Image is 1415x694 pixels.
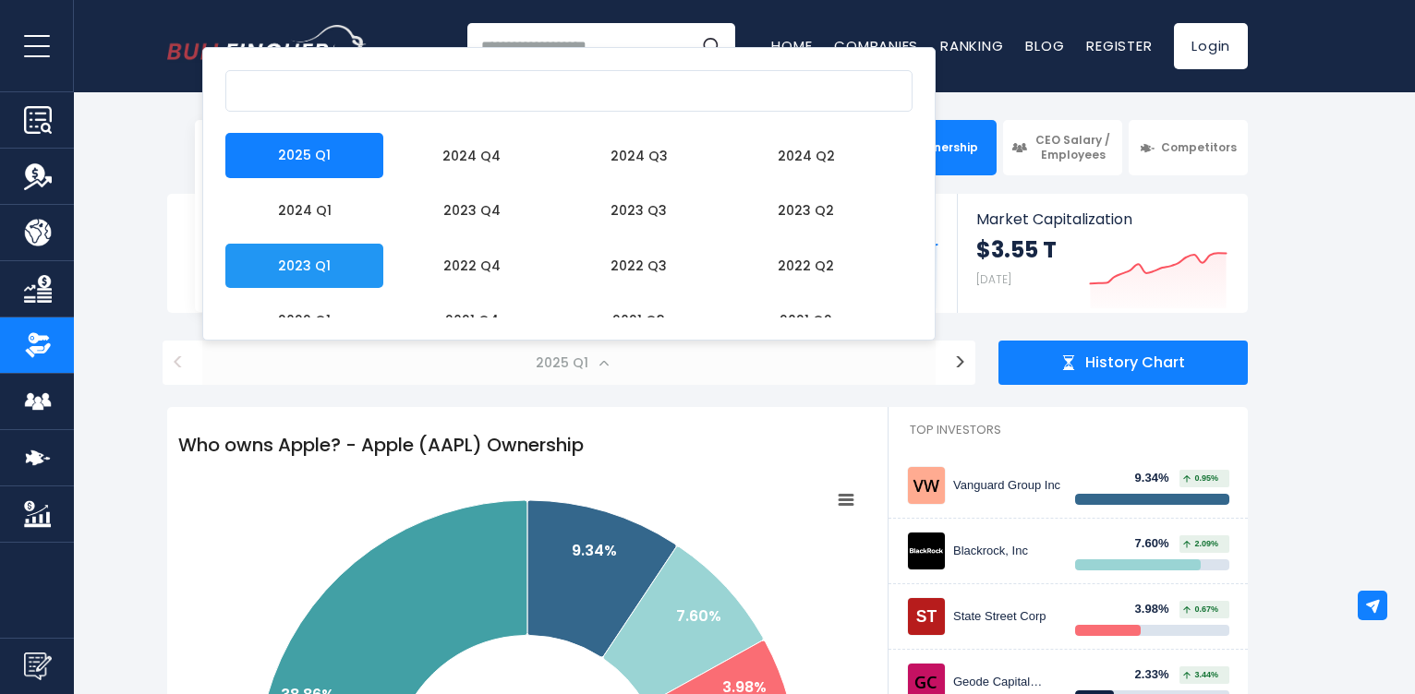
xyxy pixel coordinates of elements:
[225,70,913,112] input: Search
[528,350,599,376] span: 2025 Q1
[940,36,1003,55] a: Ranking
[225,188,383,233] li: 2024 Q1
[393,244,550,288] li: 2022 Q4
[1183,605,1218,614] span: 0.67%
[1033,133,1114,162] span: CEO Salary / Employees
[953,544,1061,559] div: Blackrock, Inc
[915,140,978,155] span: Ownership
[1003,120,1122,175] a: CEO Salary / Employees
[834,36,918,55] a: Companies
[953,675,1061,690] div: Geode Capital Management, LLC
[953,478,1061,494] div: Vanguard Group Inc
[976,271,1011,287] small: [DATE]
[976,210,1228,228] span: Market Capitalization
[1135,471,1180,486] div: 9.34%
[572,540,617,561] text: 9.34%
[1086,36,1152,55] a: Register
[1025,36,1064,55] a: Blog
[560,298,718,342] li: 2021 Q3
[1183,474,1218,483] span: 0.95%
[393,134,550,178] li: 2024 Q4
[1135,602,1180,617] div: 3.98%
[976,235,1057,264] strong: $3.55 T
[560,244,718,288] li: 2022 Q3
[1174,23,1248,69] a: Login
[1135,667,1180,683] div: 2.33%
[560,134,718,178] li: 2024 Q3
[1085,353,1185,373] span: History Chart
[167,420,888,470] h1: Who owns Apple? - Apple (AAPL) Ownership
[945,341,975,385] button: >
[727,188,885,233] li: 2023 Q2
[167,25,367,67] img: Bullfincher logo
[393,298,550,342] li: 2021 Q4
[953,609,1061,625] div: State Street Corp
[393,188,550,233] li: 2023 Q4
[958,194,1246,313] a: Market Capitalization $3.55 T [DATE]
[1161,140,1237,155] span: Competitors
[225,244,383,288] li: 2023 Q1
[167,25,366,67] a: Go to homepage
[1183,540,1218,548] span: 2.09%
[1135,536,1180,552] div: 7.60%
[771,36,812,55] a: Home
[1061,355,1076,370] img: history chart
[877,120,996,175] a: Ownership
[889,407,1248,453] h2: Top Investors
[727,298,885,342] li: 2021 Q2
[689,23,735,69] button: Search
[163,341,193,385] button: <
[560,188,718,233] li: 2023 Q3
[24,331,52,359] img: Ownership
[676,605,721,627] text: 7.60%
[202,341,936,385] span: 2025 Q1
[225,298,383,342] li: 2022 Q1
[225,133,383,178] li: 2025 Q1
[727,134,885,178] li: 2024 Q2
[1183,671,1218,679] span: 3.44%
[1129,120,1248,175] a: Competitors
[727,244,885,288] li: 2022 Q2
